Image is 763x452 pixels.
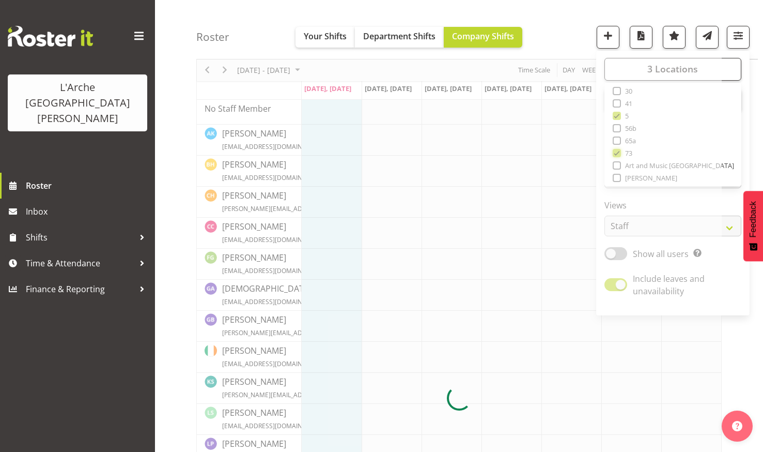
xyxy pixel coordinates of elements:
[749,201,758,237] span: Feedback
[363,31,435,42] span: Department Shifts
[743,191,763,261] button: Feedback - Show survey
[26,204,150,219] span: Inbox
[732,421,742,431] img: help-xxl-2.png
[696,26,719,49] button: Send a list of all shifts for the selected filtered period to all rostered employees.
[8,26,93,47] img: Rosterit website logo
[26,230,134,245] span: Shifts
[597,26,619,49] button: Add a new shift
[444,27,522,48] button: Company Shifts
[26,255,134,271] span: Time & Attendance
[304,31,347,42] span: Your Shifts
[630,26,652,49] button: Download a PDF of the roster according to the set date range.
[452,31,514,42] span: Company Shifts
[663,26,686,49] button: Highlight an important date within the roster.
[26,178,150,193] span: Roster
[26,281,134,297] span: Finance & Reporting
[196,31,229,43] h4: Roster
[18,80,137,126] div: L'Arche [GEOGRAPHIC_DATA][PERSON_NAME]
[295,27,355,48] button: Your Shifts
[727,26,750,49] button: Filter Shifts
[355,27,444,48] button: Department Shifts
